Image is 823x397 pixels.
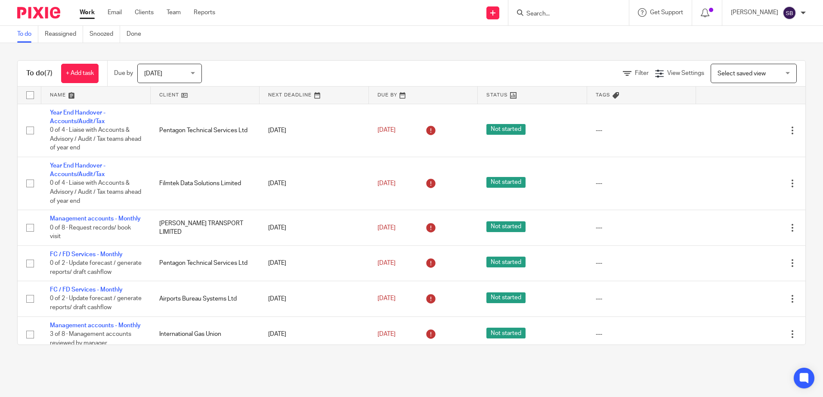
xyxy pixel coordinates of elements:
[377,296,396,302] span: [DATE]
[526,10,603,18] input: Search
[377,331,396,337] span: [DATE]
[783,6,796,20] img: svg%3E
[596,259,688,267] div: ---
[135,8,154,17] a: Clients
[194,8,215,17] a: Reports
[45,26,83,43] a: Reassigned
[50,110,105,124] a: Year End Handover - Accounts/Audit/Tax
[596,179,688,188] div: ---
[486,124,526,135] span: Not started
[718,71,766,77] span: Select saved view
[50,323,141,329] a: Management accounts - Monthly
[151,245,260,281] td: Pentagon Technical Services Ltd
[26,69,53,78] h1: To do
[80,8,95,17] a: Work
[151,104,260,157] td: Pentagon Technical Services Ltd
[50,225,131,240] span: 0 of 8 · Request records/ book visit
[151,157,260,210] td: Filmtek Data Solutions Limited
[50,296,142,311] span: 0 of 2 · Update forecast / generate reports/ draft cashflow
[596,295,688,303] div: ---
[167,8,181,17] a: Team
[596,93,610,97] span: Tags
[260,210,369,245] td: [DATE]
[377,127,396,133] span: [DATE]
[151,316,260,352] td: International Gas Union
[144,71,162,77] span: [DATE]
[108,8,122,17] a: Email
[650,9,683,16] span: Get Support
[90,26,120,43] a: Snoozed
[260,157,369,210] td: [DATE]
[486,221,526,232] span: Not started
[667,70,704,76] span: View Settings
[377,225,396,231] span: [DATE]
[377,260,396,266] span: [DATE]
[377,180,396,186] span: [DATE]
[486,292,526,303] span: Not started
[596,330,688,338] div: ---
[260,245,369,281] td: [DATE]
[17,7,60,19] img: Pixie
[151,210,260,245] td: [PERSON_NAME] TRANSPORT LIMITED
[486,177,526,188] span: Not started
[151,281,260,316] td: Airports Bureau Systems Ltd
[50,260,142,275] span: 0 of 2 · Update forecast / generate reports/ draft cashflow
[635,70,649,76] span: Filter
[50,287,123,293] a: FC / FD Services - Monthly
[17,26,38,43] a: To do
[486,257,526,267] span: Not started
[260,104,369,157] td: [DATE]
[127,26,148,43] a: Done
[596,223,688,232] div: ---
[50,127,141,151] span: 0 of 4 · Liaise with Accounts & Advisory / Audit / Tax teams ahead of year end
[596,126,688,135] div: ---
[260,316,369,352] td: [DATE]
[114,69,133,78] p: Due by
[50,251,123,257] a: FC / FD Services - Monthly
[61,64,99,83] a: + Add task
[50,216,141,222] a: Management accounts - Monthly
[50,163,105,177] a: Year End Handover - Accounts/Audit/Tax
[731,8,778,17] p: [PERSON_NAME]
[486,328,526,338] span: Not started
[50,331,131,346] span: 3 of 8 · Management accounts reviewed by manager
[260,281,369,316] td: [DATE]
[44,70,53,77] span: (7)
[50,180,141,204] span: 0 of 4 · Liaise with Accounts & Advisory / Audit / Tax teams ahead of year end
